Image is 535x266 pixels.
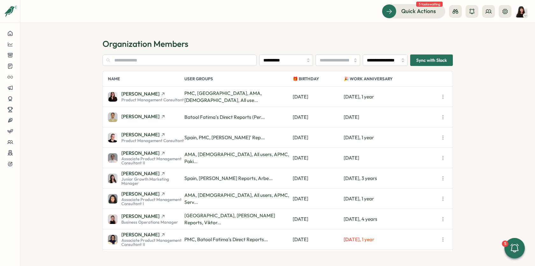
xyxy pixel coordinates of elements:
[293,114,344,121] p: [DATE]
[108,91,184,102] a: Adriana Fosca[PERSON_NAME]Product Management Consultant
[293,134,344,141] p: [DATE]
[184,151,289,164] span: AMA, [DEMOGRAPHIC_DATA], All users, APMC, Paki...
[121,132,160,137] span: [PERSON_NAME]
[108,191,184,206] a: Angelina Costa[PERSON_NAME]Associate Product Management Consultant I
[184,212,275,226] span: [GEOGRAPHIC_DATA], [PERSON_NAME] Reports, Viktor...
[121,114,160,119] span: [PERSON_NAME]
[121,238,184,247] span: Associate Product Management Consultant II
[184,134,265,140] span: Spain, PMC, [PERSON_NAME]' Rep...
[184,71,293,86] p: User Groups
[502,241,508,247] div: 5
[293,195,344,202] p: [DATE]
[121,220,178,224] span: Business Operations Manager
[293,71,344,86] p: 🎁 Birthday
[121,98,184,102] span: Product Management Consultant
[293,175,344,182] p: [DATE]
[515,5,527,18] img: Kelly Rosa
[108,112,184,122] a: Ahmet Karakus[PERSON_NAME]
[121,214,160,219] span: [PERSON_NAME]
[108,132,184,143] a: Almudena Bernardos[PERSON_NAME]Product Management Consultant
[108,232,184,247] a: Batool Fatima[PERSON_NAME]Associate Product Management Consultant II
[184,90,262,103] span: PMC, [GEOGRAPHIC_DATA], AMA, [DEMOGRAPHIC_DATA], All use...
[108,151,184,165] a: Amna Khattak[PERSON_NAME]Associate Product Management Consultant II
[344,134,439,141] p: [DATE], 1 year
[121,171,160,176] span: [PERSON_NAME]
[108,235,118,244] img: Batool Fatima
[108,153,118,163] img: Amna Khattak
[108,171,184,186] a: Andrea Lopez[PERSON_NAME]Junior Growth Marketing Manager
[401,7,436,15] span: Quick Actions
[344,195,439,202] p: [DATE], 1 year
[293,155,344,162] p: [DATE]
[416,2,443,7] span: 5 tasks waiting
[108,214,118,224] img: Axi Molnar
[184,192,289,205] span: AMA, [DEMOGRAPHIC_DATA], All users, APMC, Serv...
[121,191,160,196] span: [PERSON_NAME]
[293,93,344,100] p: [DATE]
[382,4,445,18] button: Quick Actions
[121,198,184,206] span: Associate Product Management Consultant I
[344,175,439,182] p: [DATE], 3 years
[121,232,160,237] span: [PERSON_NAME]
[184,175,273,181] span: Spain, [PERSON_NAME] Reports, Arbe...
[344,93,439,100] p: [DATE], 1 year
[121,151,160,155] span: [PERSON_NAME]
[416,55,447,66] span: Sync with Slack
[108,194,118,204] img: Angelina Costa
[103,38,453,49] h1: Organization Members
[121,91,160,96] span: [PERSON_NAME]
[184,236,268,242] span: PMC, Batool Fatima's Direct Reports...
[344,71,439,86] p: 🎉 Work Anniversary
[121,139,184,143] span: Product Management Consultant
[121,177,184,185] span: Junior Growth Marketing Manager
[108,112,118,122] img: Ahmet Karakus
[108,92,118,102] img: Adriana Fosca
[344,236,439,243] p: [DATE], 1 year
[184,114,265,120] span: Batool Fatima's Direct Reports (Per...
[121,157,184,165] span: Associate Product Management Consultant II
[293,236,344,243] p: [DATE]
[344,114,439,121] p: [DATE]
[108,214,184,224] a: Axi Molnar[PERSON_NAME]Business Operations Manager
[108,133,118,142] img: Almudena Bernardos
[504,238,525,258] button: 5
[344,155,439,162] p: [DATE]
[108,71,184,86] p: Name
[108,174,118,183] img: Andrea Lopez
[410,54,453,66] button: Sync with Slack
[344,216,439,223] p: [DATE], 4 years
[293,216,344,223] p: [DATE]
